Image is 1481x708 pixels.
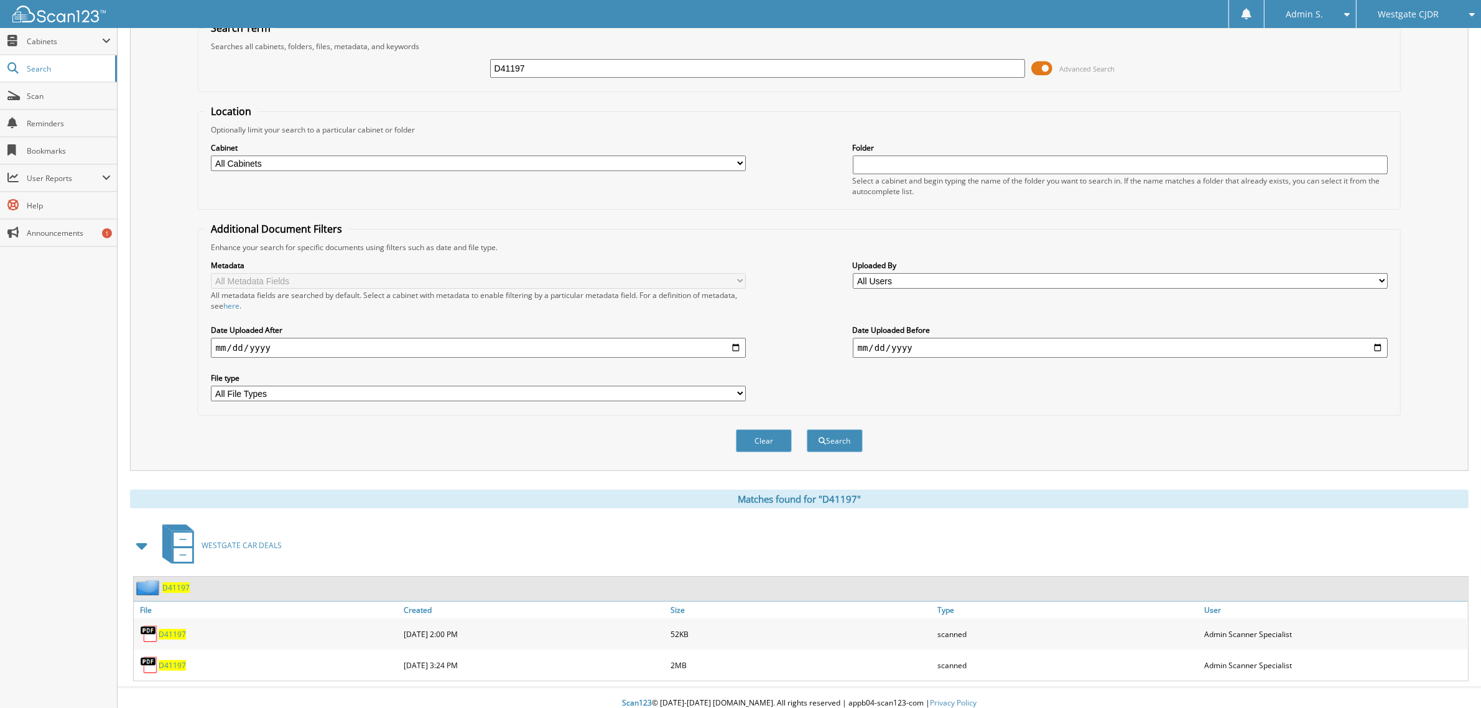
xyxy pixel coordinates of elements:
[205,21,277,35] legend: Search Term
[667,622,934,646] div: 52KB
[27,200,111,211] span: Help
[1378,11,1439,18] span: Westgate CJDR
[853,260,1388,271] label: Uploaded By
[211,290,746,311] div: All metadata fields are searched by default. Select a cabinet with metadata to enable filtering b...
[1201,622,1468,646] div: Admin Scanner Specialist
[1286,11,1323,18] span: Admin S.
[159,660,186,671] a: D41197
[667,653,934,678] div: 2MB
[853,325,1388,335] label: Date Uploaded Before
[27,91,111,101] span: Scan
[211,325,746,335] label: Date Uploaded After
[130,490,1469,508] div: Matches found for "D41197"
[223,300,239,311] a: here
[27,146,111,156] span: Bookmarks
[205,242,1395,253] div: Enhance your search for specific documents using filters such as date and file type.
[211,338,746,358] input: start
[930,697,977,708] a: Privacy Policy
[853,142,1388,153] label: Folder
[736,429,792,452] button: Clear
[205,41,1395,52] div: Searches all cabinets, folders, files, metadata, and keywords
[159,629,186,640] a: D41197
[853,175,1388,197] div: Select a cabinet and begin typing the name of the folder you want to search in. If the name match...
[205,222,348,236] legend: Additional Document Filters
[134,602,401,618] a: File
[401,602,667,618] a: Created
[853,338,1388,358] input: end
[401,622,667,646] div: [DATE] 2:00 PM
[211,373,746,383] label: File type
[140,625,159,643] img: PDF.png
[205,124,1395,135] div: Optionally limit your search to a particular cabinet or folder
[102,228,112,238] div: 1
[27,63,109,74] span: Search
[1059,64,1115,73] span: Advanced Search
[205,105,258,118] legend: Location
[202,540,282,551] span: WESTGATE CAR DEALS
[807,429,863,452] button: Search
[27,118,111,129] span: Reminders
[934,653,1201,678] div: scanned
[934,602,1201,618] a: Type
[155,521,282,570] a: WESTGATE CAR DEALS
[162,582,190,593] a: D41197
[934,622,1201,646] div: scanned
[136,580,162,595] img: folder2.png
[12,6,106,22] img: scan123-logo-white.svg
[622,697,652,708] span: Scan123
[27,228,111,238] span: Announcements
[140,656,159,674] img: PDF.png
[1201,653,1468,678] div: Admin Scanner Specialist
[667,602,934,618] a: Size
[211,142,746,153] label: Cabinet
[27,173,102,184] span: User Reports
[1201,602,1468,618] a: User
[401,653,667,678] div: [DATE] 3:24 PM
[211,260,746,271] label: Metadata
[27,36,102,47] span: Cabinets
